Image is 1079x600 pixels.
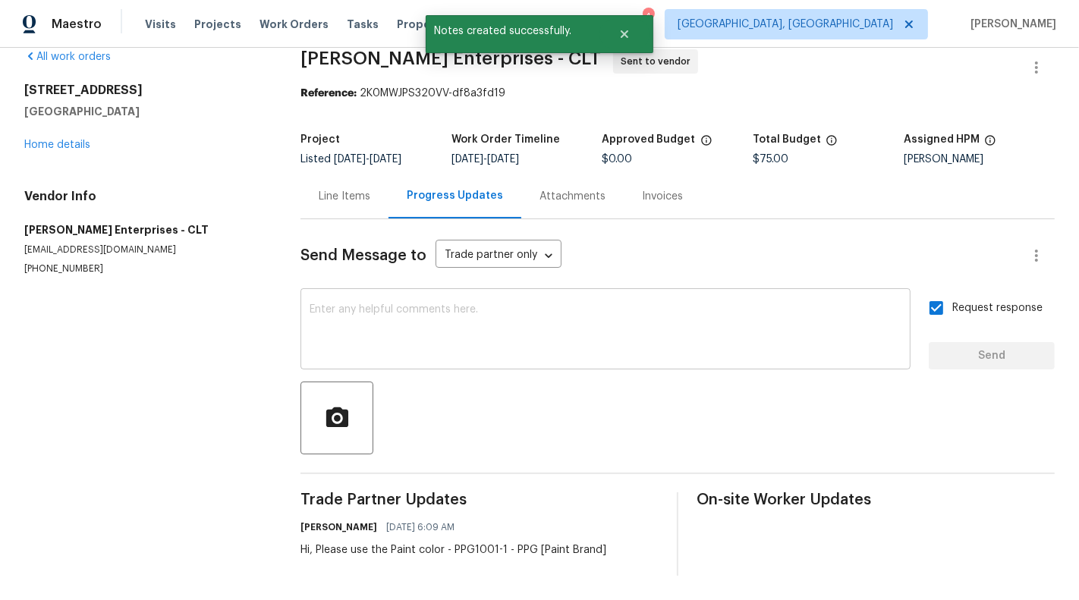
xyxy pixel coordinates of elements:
h5: Total Budget [753,134,821,145]
span: Sent to vendor [621,54,697,69]
p: [PHONE_NUMBER] [24,262,264,275]
h4: Vendor Info [24,189,264,204]
div: Invoices [642,189,683,204]
h5: Approved Budget [602,134,696,145]
h5: Project [300,134,340,145]
span: Trade Partner Updates [300,492,659,507]
span: [DATE] 6:09 AM [386,520,455,535]
span: [PERSON_NAME] Enterprises - CLT [300,49,601,68]
div: Line Items [319,189,370,204]
span: The total cost of line items that have been approved by both Opendoor and the Trade Partner. This... [700,134,713,154]
p: [EMAIL_ADDRESS][DOMAIN_NAME] [24,243,264,256]
h2: [STREET_ADDRESS] [24,83,264,98]
span: $0.00 [602,154,633,165]
span: Request response [952,300,1043,316]
div: Progress Updates [407,188,503,203]
button: Close [599,19,650,49]
div: [PERSON_NAME] [904,154,1055,165]
span: The hpm assigned to this work order. [984,134,996,154]
span: Send Message to [300,248,426,263]
span: $75.00 [753,154,788,165]
h6: [PERSON_NAME] [300,520,377,535]
h5: Assigned HPM [904,134,980,145]
a: Home details [24,140,90,150]
span: [GEOGRAPHIC_DATA], [GEOGRAPHIC_DATA] [678,17,893,32]
h5: [PERSON_NAME] Enterprises - CLT [24,222,264,237]
span: The total cost of line items that have been proposed by Opendoor. This sum includes line items th... [826,134,838,154]
span: [DATE] [370,154,401,165]
span: Tasks [347,19,379,30]
div: Hi, Please use the Paint color - PPG1001-1 - PPG [Paint Brand] [300,542,606,558]
span: Notes created successfully. [426,15,599,47]
span: Visits [145,17,176,32]
span: Properties [397,17,456,32]
span: [PERSON_NAME] [964,17,1056,32]
span: - [334,154,401,165]
h5: Work Order Timeline [451,134,560,145]
h5: [GEOGRAPHIC_DATA] [24,104,264,119]
span: Listed [300,154,401,165]
span: [DATE] [334,154,366,165]
a: All work orders [24,52,111,62]
div: 4 [643,9,653,24]
span: [DATE] [487,154,519,165]
div: Trade partner only [436,243,562,269]
span: [DATE] [451,154,483,165]
span: Maestro [52,17,102,32]
span: Work Orders [260,17,329,32]
div: 2K0MWJPS320VV-df8a3fd19 [300,86,1055,101]
span: On-site Worker Updates [697,492,1055,507]
span: Projects [194,17,241,32]
b: Reference: [300,88,357,99]
span: - [451,154,519,165]
div: Attachments [539,189,606,204]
